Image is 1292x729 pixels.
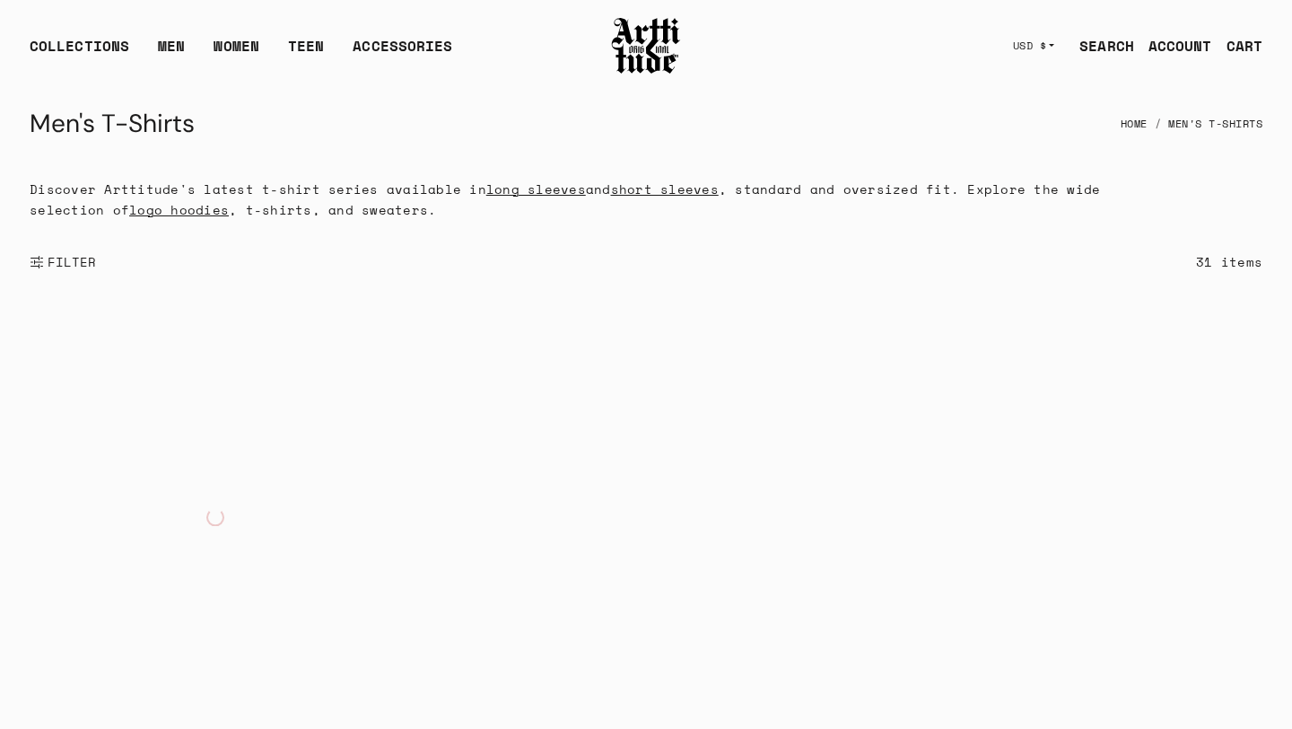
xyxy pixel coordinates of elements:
h1: Men's T-Shirts [30,102,195,145]
div: ACCESSORIES [353,35,452,71]
div: 31 items [1196,251,1262,272]
ul: Main navigation [15,35,467,71]
button: USD $ [1002,26,1066,66]
div: CART [1227,35,1262,57]
button: Show filters [30,242,97,282]
a: SEARCH [1065,28,1134,64]
a: logo hoodies [129,200,229,219]
a: TEEN [288,35,324,71]
div: COLLECTIONS [30,35,129,71]
a: ACCOUNT [1134,28,1212,64]
span: USD $ [1013,39,1047,53]
li: Men's T-Shirts [1148,104,1263,144]
a: Open cart [1212,28,1262,64]
a: short sleeves [611,180,719,198]
a: Home [1121,104,1148,144]
a: WOMEN [214,35,259,71]
a: long sleeves [486,180,586,198]
p: Discover Arttitude's latest t-shirt series available in and , standard and oversized fit. Explore... [30,179,1121,220]
span: FILTER [44,253,97,271]
img: Arttitude [610,15,682,76]
a: MEN [158,35,185,71]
